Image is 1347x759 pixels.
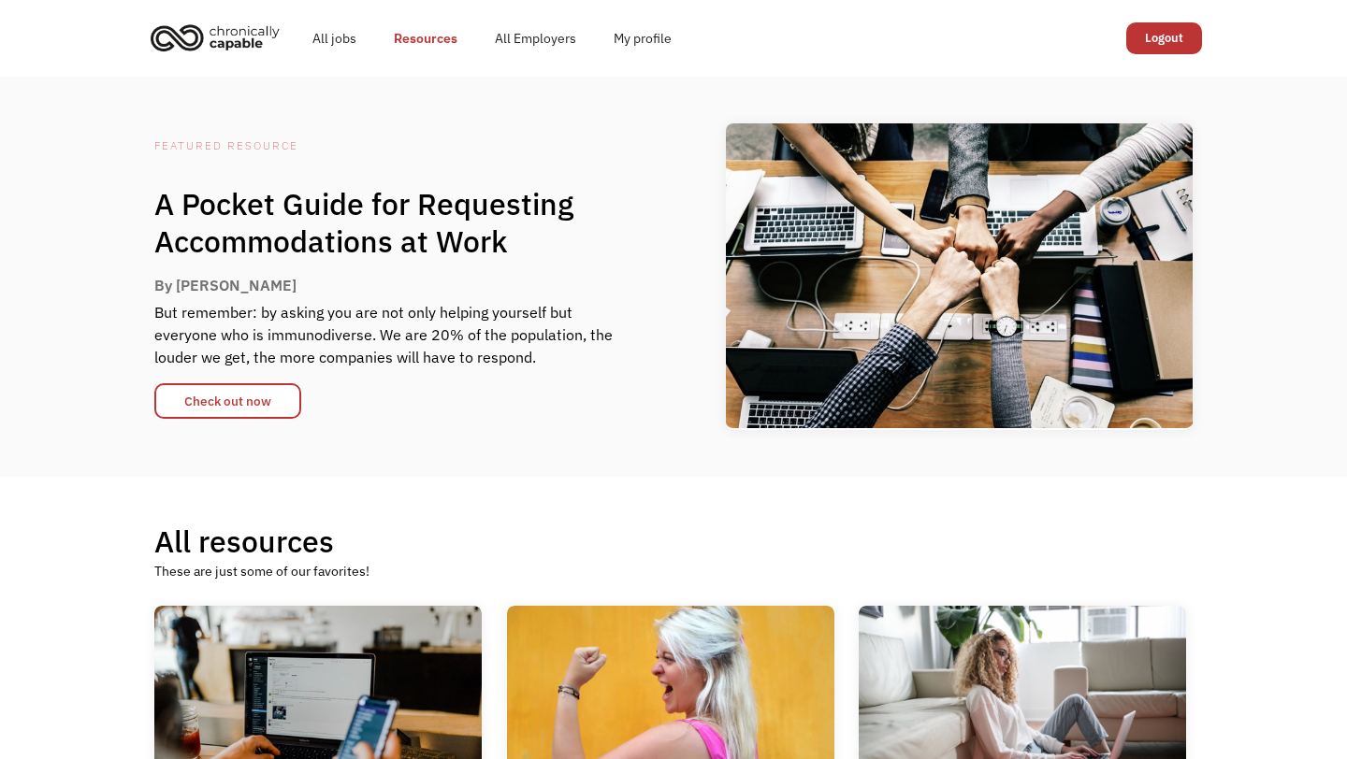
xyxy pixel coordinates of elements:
h1: All resources [154,523,1193,560]
div: But remember: by asking you are not only helping yourself but everyone who is immunodiverse. We a... [154,301,622,368]
div: These are just some of our favorites! [154,560,1193,582]
a: Logout [1126,22,1202,54]
img: Chronically Capable logo [145,17,285,58]
a: Check out now [154,383,301,419]
a: Resources [375,8,476,68]
h1: A Pocket Guide for Requesting Accommodations at Work [154,185,622,260]
div: [PERSON_NAME] [176,274,297,296]
div: Featured RESOURCE [154,135,622,157]
a: All Employers [476,8,595,68]
div: By [154,274,172,301]
a: My profile [595,8,690,68]
a: All jobs [294,8,375,68]
a: home [145,17,294,58]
